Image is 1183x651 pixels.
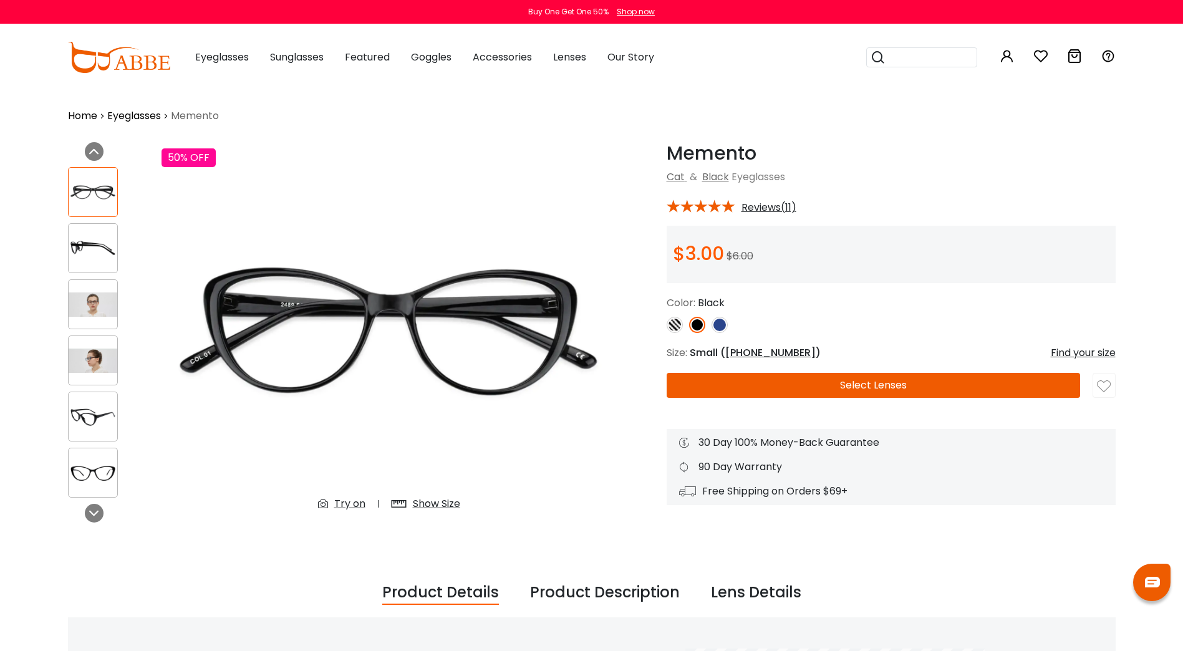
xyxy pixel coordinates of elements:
img: Memento Black Acetate Eyeglasses , UniversalBridgeFit Frames from ABBE Glasses [69,349,117,373]
div: Lens Details [711,581,801,605]
img: Memento Black Acetate Eyeglasses , UniversalBridgeFit Frames from ABBE Glasses [69,292,117,317]
a: Cat [667,170,685,184]
img: Memento Black Acetate Eyeglasses , UniversalBridgeFit Frames from ABBE Glasses [69,461,117,485]
span: Eyeglasses [195,50,249,64]
a: Black [702,170,729,184]
img: Memento Black Acetate Eyeglasses , UniversalBridgeFit Frames from ABBE Glasses [162,142,617,521]
div: Find your size [1051,345,1116,360]
span: & [687,170,700,184]
span: Memento [171,109,219,123]
span: Lenses [553,50,586,64]
div: Show Size [413,496,460,511]
span: Goggles [411,50,451,64]
div: Free Shipping on Orders $69+ [679,484,1103,499]
span: $6.00 [727,249,753,263]
span: Size: [667,345,687,360]
span: Accessories [473,50,532,64]
span: Our Story [607,50,654,64]
span: [PHONE_NUMBER] [725,345,816,360]
span: Reviews(11) [741,202,796,213]
img: Memento Black Acetate Eyeglasses , UniversalBridgeFit Frames from ABBE Glasses [69,180,117,205]
h1: Memento [667,142,1116,165]
span: Small ( ) [690,345,821,360]
span: Sunglasses [270,50,324,64]
div: 50% OFF [162,148,216,167]
div: Shop now [617,6,655,17]
div: Buy One Get One 50% [528,6,609,17]
div: Product Details [382,581,499,605]
div: 90 Day Warranty [679,460,1103,475]
div: 30 Day 100% Money-Back Guarantee [679,435,1103,450]
a: Eyeglasses [107,109,161,123]
span: Black [698,296,725,310]
span: Color: [667,296,695,310]
img: Memento Black Acetate Eyeglasses , UniversalBridgeFit Frames from ABBE Glasses [69,405,117,429]
span: Eyeglasses [732,170,785,184]
div: Try on [334,496,365,511]
a: Home [68,109,97,123]
button: Select Lenses [667,373,1080,398]
a: Shop now [611,6,655,17]
img: abbeglasses.com [68,42,170,73]
span: $3.00 [673,240,724,267]
img: chat [1145,577,1160,587]
span: Featured [345,50,390,64]
img: like [1097,380,1111,393]
img: Memento Black Acetate Eyeglasses , UniversalBridgeFit Frames from ABBE Glasses [69,236,117,261]
div: Product Description [530,581,680,605]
